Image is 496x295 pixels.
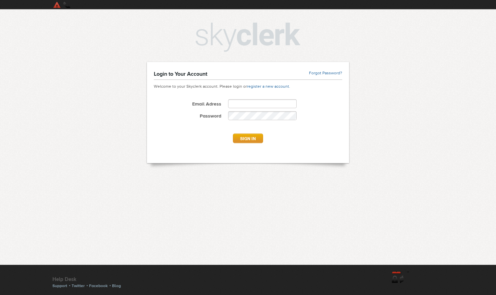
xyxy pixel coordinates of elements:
[233,134,263,143] button: SIGN IN
[309,71,342,76] a: Forgot Password?
[112,283,121,288] a: Blog
[52,283,67,288] a: Support
[52,1,118,8] a: Skyclerk
[147,82,349,89] h4: Welcome to your Skyclerk account. Please login or
[392,272,444,289] a: Skyclerk
[72,283,85,288] a: Twitter
[247,84,290,88] a: register a new account.
[89,283,108,288] a: Facebook
[52,276,125,283] h6: Help Desk
[150,101,221,111] label: Email Adress
[154,71,207,78] h2: Login to Your Account
[196,23,300,52] img: Skyclerk Logo
[150,113,221,123] label: Password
